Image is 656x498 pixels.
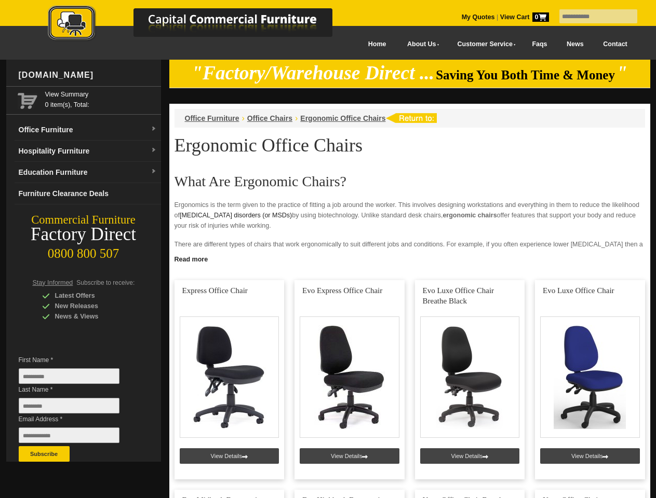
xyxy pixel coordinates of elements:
a: My Quotes [462,13,495,21]
a: Office Furniture [185,114,239,122]
p: Ergonomics is the term given to the practice of fitting a job around the worker. This involves de... [175,200,645,231]
a: Click to read more [169,252,650,265]
div: New Releases [42,301,141,311]
div: Commercial Furniture [6,213,161,227]
a: View Summary [45,89,157,100]
a: Contact [593,33,637,56]
a: Office Chairs [247,114,292,122]
img: Capital Commercial Furniture Logo [19,5,383,43]
img: dropdown [151,147,157,154]
span: Stay Informed [33,279,73,286]
img: dropdown [151,126,157,132]
img: dropdown [151,169,157,175]
span: First Name * [19,355,135,365]
div: 0800 800 507 [6,241,161,261]
img: return to [385,113,437,123]
li: › [242,113,245,123]
a: Faqs [523,33,557,56]
a: [MEDICAL_DATA] disorders (or MSDs) [180,212,292,219]
div: News & Views [42,311,141,322]
h1: Ergonomic Office Chairs [175,135,645,155]
a: News [557,33,593,56]
a: View Cart0 [498,13,548,21]
a: Office Furnituredropdown [15,119,161,141]
span: Email Address * [19,414,135,424]
em: "Factory/Warehouse Direct ... [192,62,434,84]
strong: ergonomic chairs [443,212,497,219]
a: Education Furnituredropdown [15,162,161,183]
a: Hospitality Furnituredropdown [15,141,161,162]
a: Capital Commercial Furniture Logo [19,5,383,46]
button: Subscribe [19,446,70,462]
div: Factory Direct [6,227,161,242]
input: Last Name * [19,398,119,413]
strong: View Cart [500,13,549,21]
p: There are different types of chairs that work ergonomically to suit different jobs and conditions... [175,239,645,260]
a: Furniture Clearance Deals [15,183,161,204]
a: Ergonomic Office Chairs [300,114,385,122]
span: 0 [532,12,549,22]
h2: What Are Ergonomic Chairs? [175,174,645,189]
span: Saving You Both Time & Money [436,68,615,82]
li: › [295,113,298,123]
input: First Name * [19,368,119,384]
a: Customer Service [446,33,522,56]
input: Email Address * [19,427,119,443]
span: 0 item(s), Total: [45,89,157,108]
a: About Us [396,33,446,56]
em: " [617,62,627,84]
span: Subscribe to receive: [76,279,135,286]
div: [DOMAIN_NAME] [15,60,161,91]
span: Last Name * [19,384,135,395]
div: Latest Offers [42,290,141,301]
